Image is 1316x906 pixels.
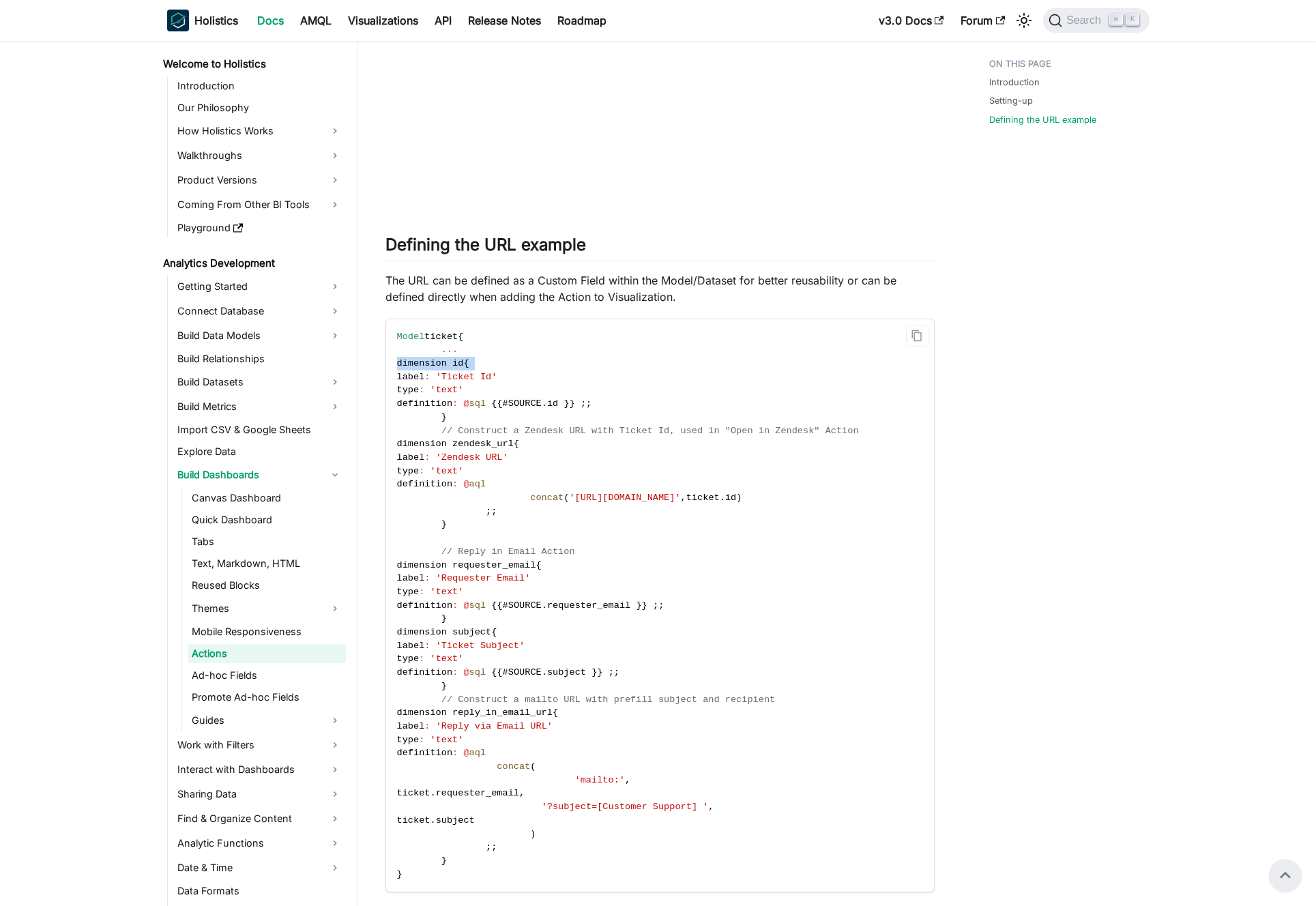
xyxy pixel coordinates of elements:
span: } [441,681,447,691]
a: API [426,10,460,31]
span: requester_email [436,788,519,798]
span: type [397,385,420,395]
a: Guides [188,710,346,731]
span: ; [581,398,586,409]
span: : [452,748,458,758]
span: SOURCE [508,600,542,611]
a: Analytic Functions [173,832,346,854]
button: Switch between dark and light mode (currently light mode) [1013,10,1035,31]
span: } [441,519,447,529]
span: 'text' [430,654,463,664]
span: : [452,398,458,409]
a: Import CSV & Google Sheets [173,420,346,439]
a: Reused Blocks [188,576,346,595]
span: : [452,479,458,489]
span: dimension zendesk_url [397,439,514,449]
span: SOURCE [508,667,542,677]
span: , [625,775,630,785]
span: // Reply in Email Action [441,546,575,557]
span: sql [469,600,486,611]
span: { [553,707,558,718]
span: 'text' [430,466,463,476]
span: dimension id [397,358,464,368]
span: } [570,398,575,409]
span: ticket [397,788,430,798]
span: . [542,600,547,611]
span: , [519,788,525,798]
span: label [397,452,425,463]
b: Holistics [194,12,238,29]
a: Forum [952,10,1013,31]
span: type [397,466,420,476]
a: Setting-up [989,94,1033,107]
a: Defining the URL example [989,113,1096,126]
span: : [419,654,424,664]
span: definition [397,398,453,409]
span: ; [486,842,491,852]
span: SOURCE [508,398,542,409]
span: : [424,573,430,583]
span: : [419,385,424,395]
span: ) [736,493,742,503]
span: sql [469,398,486,409]
a: Promote Ad-hoc Fields [188,688,346,707]
span: aql [469,479,486,489]
a: Playground [173,218,346,237]
kbd: K [1126,14,1139,26]
span: } [642,600,647,611]
span: { [497,398,502,409]
a: Introduction [989,76,1040,89]
button: Search (Command+K) [1043,8,1149,33]
span: 'mailto:' [575,775,625,785]
span: 'Ticket Subject' [436,641,525,651]
span: ; [653,600,658,611]
a: Interact with Dashboards [173,759,346,780]
span: 'Ticket Id' [436,372,497,382]
span: { [491,627,497,637]
a: Roadmap [549,10,615,31]
span: . [542,667,547,677]
span: @ [463,600,469,611]
span: ; [609,667,614,677]
span: # [503,398,508,409]
span: @ [463,667,469,677]
span: : [424,372,430,382]
a: Product Versions [173,169,346,191]
span: # [503,600,508,611]
a: Canvas Dashboard [188,488,346,508]
a: Docs [249,10,292,31]
button: Scroll back to top [1269,859,1302,892]
span: ticket [397,815,430,825]
a: AMQL [292,10,340,31]
span: definition [397,748,453,758]
span: . [720,493,725,503]
span: definition [397,600,453,611]
a: Explore Data [173,442,346,461]
a: Our Philosophy [173,98,346,117]
a: Analytics Development [159,254,346,273]
span: ; [486,506,491,516]
span: type [397,654,420,664]
a: v3.0 Docs [871,10,952,31]
span: subject [547,667,586,677]
span: : [452,667,458,677]
span: subject [436,815,475,825]
span: , [708,802,714,812]
span: @ [463,398,469,409]
span: # [503,667,508,677]
span: } [441,613,447,624]
a: Walkthroughs [173,145,346,166]
span: Search [1062,14,1109,27]
span: definition [397,667,453,677]
span: } [441,856,447,866]
span: 'text' [430,735,463,745]
span: type [397,735,420,745]
span: label [397,573,425,583]
a: Visualizations [340,10,426,31]
span: : [419,735,424,745]
span: : [419,466,424,476]
span: // Construct a Zendesk URL with Ticket Id, used in "Open in Zendesk" Action [441,426,859,436]
a: HolisticsHolistics [167,10,238,31]
a: Ad-hoc Fields [188,666,346,685]
span: ; [614,667,619,677]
